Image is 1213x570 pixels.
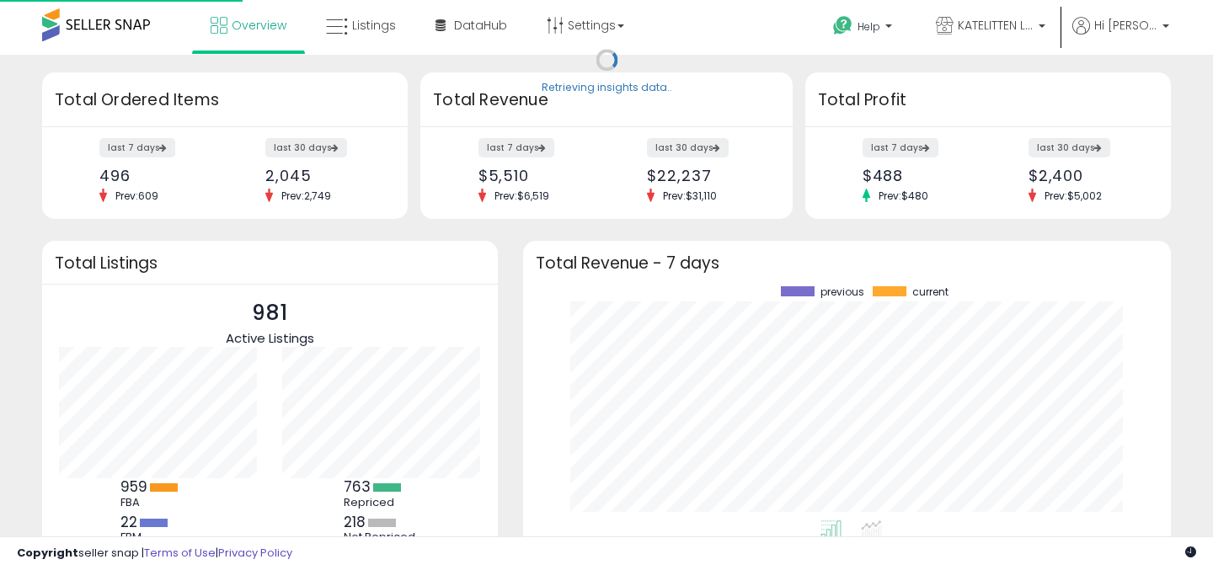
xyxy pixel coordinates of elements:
[17,546,292,562] div: seller snap | |
[858,19,880,34] span: Help
[120,530,196,544] div: FBM
[226,297,314,329] p: 981
[265,138,347,157] label: last 30 days
[144,545,216,561] a: Terms of Use
[226,329,314,347] span: Active Listings
[863,138,938,157] label: last 7 days
[99,138,175,157] label: last 7 days
[55,88,395,112] h3: Total Ordered Items
[478,167,594,184] div: $5,510
[818,88,1158,112] h3: Total Profit
[542,81,672,96] div: Retrieving insights data..
[1029,138,1110,157] label: last 30 days
[863,167,975,184] div: $488
[433,88,780,112] h3: Total Revenue
[536,257,1158,269] h3: Total Revenue - 7 days
[17,545,78,561] strong: Copyright
[352,17,396,34] span: Listings
[344,530,419,544] div: Not Repriced
[99,167,212,184] div: 496
[1072,17,1169,55] a: Hi [PERSON_NAME]
[344,477,371,497] b: 763
[820,286,864,298] span: previous
[120,496,196,509] div: FBA
[265,167,378,184] div: 2,045
[107,189,167,203] span: Prev: 609
[218,545,292,561] a: Privacy Policy
[647,138,729,157] label: last 30 days
[832,15,853,36] i: Get Help
[655,189,725,203] span: Prev: $31,110
[120,477,147,497] b: 959
[958,17,1034,34] span: KATELITTEN LLC
[1036,189,1110,203] span: Prev: $5,002
[870,189,937,203] span: Prev: $480
[1029,167,1141,184] div: $2,400
[820,3,909,55] a: Help
[486,189,558,203] span: Prev: $6,519
[344,496,419,509] div: Repriced
[1094,17,1157,34] span: Hi [PERSON_NAME]
[478,138,554,157] label: last 7 days
[454,17,507,34] span: DataHub
[647,167,762,184] div: $22,237
[232,17,286,34] span: Overview
[912,286,948,298] span: current
[120,512,137,532] b: 22
[55,257,485,269] h3: Total Listings
[344,512,366,532] b: 218
[273,189,339,203] span: Prev: 2,749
